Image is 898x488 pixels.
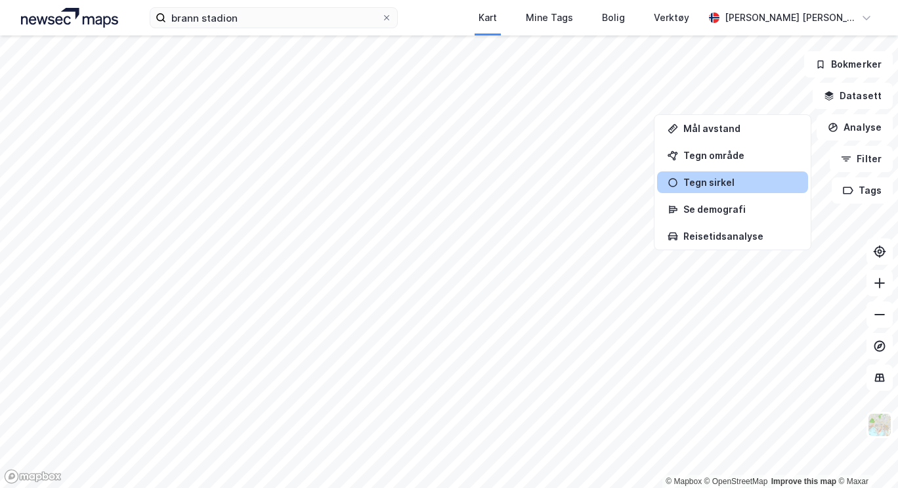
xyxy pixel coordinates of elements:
div: Mine Tags [526,10,573,26]
img: Z [867,412,892,437]
img: logo.a4113a55bc3d86da70a041830d287a7e.svg [21,8,118,28]
button: Bokmerker [804,51,893,78]
input: Søk på adresse, matrikkel, gårdeiere, leietakere eller personer [166,8,381,28]
a: Mapbox homepage [4,469,62,484]
button: Datasett [813,83,893,109]
div: Reisetidsanalyse [683,231,798,242]
div: Tegn sirkel [683,177,798,188]
button: Analyse [817,114,893,141]
div: Mål avstand [683,123,798,134]
div: Tegn område [683,150,798,161]
button: Tags [832,177,893,204]
a: Improve this map [771,477,836,486]
iframe: Chat Widget [832,425,898,488]
a: Mapbox [666,477,702,486]
a: OpenStreetMap [704,477,768,486]
div: Verktøy [654,10,689,26]
div: Kart [479,10,497,26]
div: [PERSON_NAME] [PERSON_NAME] [725,10,856,26]
div: Bolig [602,10,625,26]
div: Se demografi [683,204,798,215]
button: Filter [830,146,893,172]
div: Kontrollprogram for chat [832,425,898,488]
